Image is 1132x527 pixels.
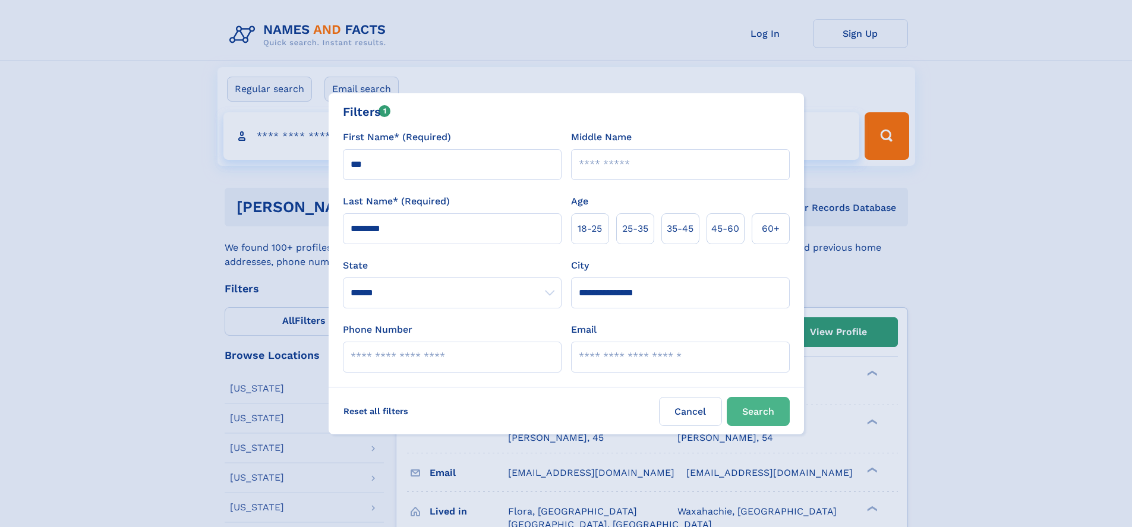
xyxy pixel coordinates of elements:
[571,323,597,337] label: Email
[343,323,412,337] label: Phone Number
[343,258,562,273] label: State
[343,130,451,144] label: First Name* (Required)
[659,397,722,426] label: Cancel
[711,222,739,236] span: 45‑60
[571,130,632,144] label: Middle Name
[343,194,450,209] label: Last Name* (Required)
[578,222,602,236] span: 18‑25
[571,194,588,209] label: Age
[762,222,780,236] span: 60+
[727,397,790,426] button: Search
[336,397,416,425] label: Reset all filters
[343,103,391,121] div: Filters
[667,222,693,236] span: 35‑45
[622,222,648,236] span: 25‑35
[571,258,589,273] label: City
